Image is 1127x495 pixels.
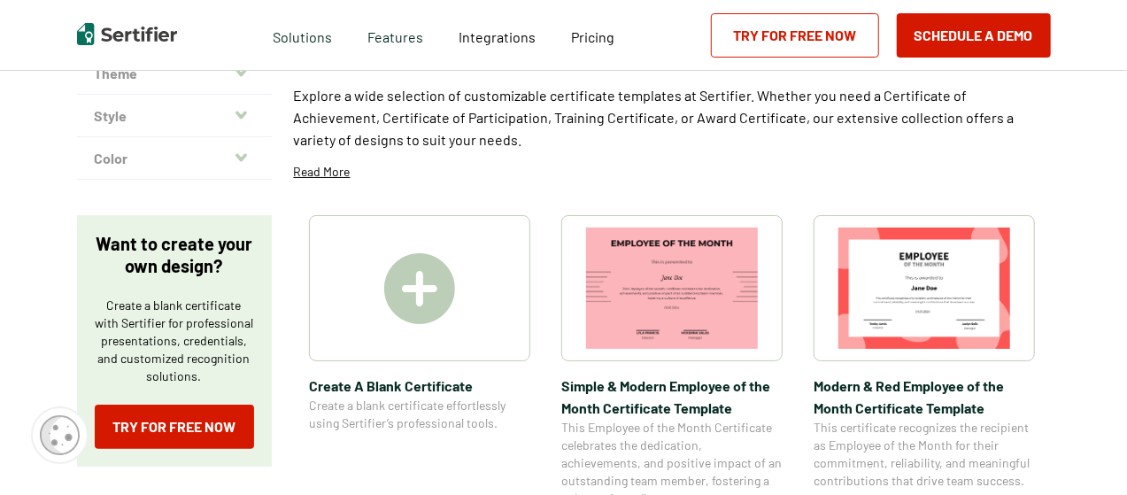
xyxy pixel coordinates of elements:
span: Create a blank certificate effortlessly using Sertifier’s professional tools. [309,397,530,432]
img: Create A Blank Certificate [384,253,455,324]
a: Try for Free Now [711,13,879,58]
span: Simple & Modern Employee of the Month Certificate Template [561,375,783,419]
span: Solutions [273,24,332,46]
img: Cookie Popup Icon [40,415,80,455]
span: This certificate recognizes the recipient as Employee of the Month for their commitment, reliabil... [814,419,1035,490]
span: Features [367,24,423,46]
img: Modern & Red Employee of the Month Certificate Template [838,228,1010,349]
a: Pricing [571,24,614,46]
span: Pricing [571,28,614,45]
a: Try for Free Now [95,405,254,449]
button: Schedule a Demo [897,13,1051,58]
button: Theme [77,52,272,95]
a: Integrations [459,24,536,46]
p: Explore a wide selection of customizable certificate templates at Sertifier. Whether you need a C... [294,84,1051,151]
p: Create a blank certificate with Sertifier for professional presentations, credentials, and custom... [95,297,254,385]
p: Read More [294,163,351,181]
img: Simple & Modern Employee of the Month Certificate Template [586,228,758,349]
span: Modern & Red Employee of the Month Certificate Template [814,375,1035,419]
p: Want to create your own design? [95,233,254,277]
span: Create A Blank Certificate [309,375,530,397]
button: Color [77,137,272,180]
span: Integrations [459,28,536,45]
img: Sertifier | Digital Credentialing Platform [77,23,177,45]
iframe: Chat Widget [1038,410,1127,495]
button: Style [77,95,272,137]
